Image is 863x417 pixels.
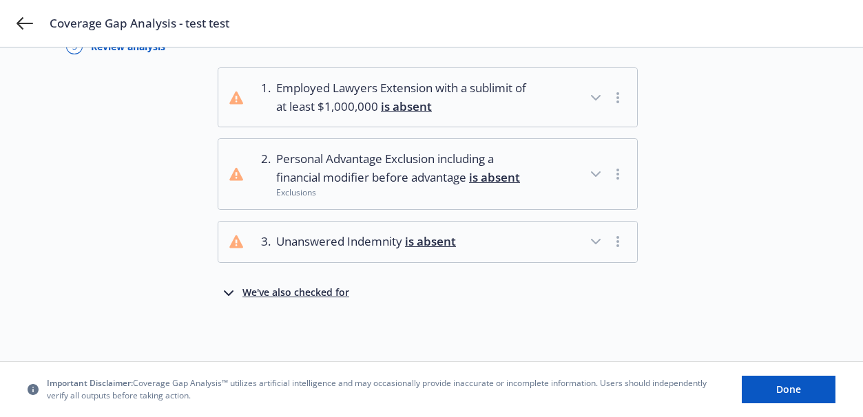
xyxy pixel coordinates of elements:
[218,139,637,209] button: 2.Personal Advantage Exclusion including a financial modifier before advantage is absentExclusions
[381,98,432,114] span: is absent
[276,186,527,198] div: Exclusions
[218,222,637,261] button: 3.Unanswered Indemnity is absent
[242,285,349,301] div: We've also checked for
[405,233,456,249] span: is absent
[276,150,527,186] span: Personal Advantage Exclusion including a financial modifier before advantage
[220,285,349,301] button: We've also checked for
[47,378,720,401] span: Coverage Gap Analysis™ utilizes artificial intelligence and may occasionally provide inaccurate o...
[50,15,229,32] span: Coverage Gap Analysis - test test
[218,68,637,127] button: 1.Employed Lawyers Extension with a sublimit of at least $1,000,000 is absent
[776,383,801,396] span: Done
[742,376,835,403] button: Done
[254,150,271,198] div: 2 .
[254,233,271,250] div: 3 .
[47,378,133,389] span: Important Disclaimer:
[276,233,456,250] span: Unanswered Indemnity
[254,79,271,116] div: 1 .
[469,169,520,185] span: is absent
[276,79,527,116] span: Employed Lawyers Extension with a sublimit of at least $1,000,000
